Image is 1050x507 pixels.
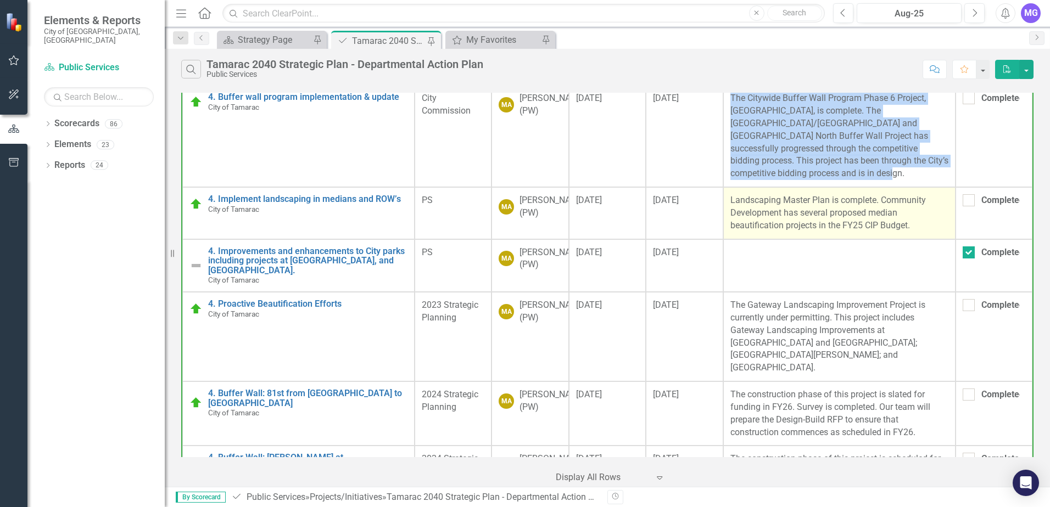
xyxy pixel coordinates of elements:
span: [DATE] [576,453,602,464]
small: City of [GEOGRAPHIC_DATA], [GEOGRAPHIC_DATA] [44,27,154,45]
td: Double-Click to Edit Right Click for Context Menu [182,85,415,187]
td: Double-Click to Edit [492,239,568,292]
td: Double-Click to Edit [646,187,723,239]
td: Double-Click to Edit [956,85,1032,187]
input: Search Below... [44,87,154,106]
td: Double-Click to Edit [956,381,1032,446]
td: Double-Click to Edit [723,292,956,381]
td: Double-Click to Edit [415,292,492,381]
td: Double-Click to Edit [569,292,646,381]
span: PS [422,247,433,257]
span: [DATE] [576,195,602,205]
td: Double-Click to Edit [569,187,646,239]
span: City of Tamarac [208,205,259,213]
a: Elements [54,138,91,151]
td: Double-Click to Edit [569,381,646,446]
div: Tamarac 2040 Strategic Plan - Departmental Action Plan [206,58,483,70]
td: Double-Click to Edit [415,239,492,292]
span: By Scorecard [176,492,226,503]
div: Open Intercom Messenger [1013,470,1039,496]
div: My Favorites [466,33,539,47]
img: ClearPoint Strategy [5,13,25,32]
div: MA [499,251,514,266]
span: City of Tamarac [208,275,259,284]
span: City of Tamarac [208,103,259,111]
img: In Progress [189,198,203,211]
div: MA [499,199,514,215]
td: Double-Click to Edit [956,187,1032,239]
span: 2023 Strategic Planning [422,300,478,323]
div: 23 [97,140,114,149]
p: The Gateway Landscaping Improvement Project is currently under permitting. This project includes ... [730,299,948,374]
span: [DATE] [576,300,602,310]
img: In Progress [189,396,203,409]
div: [PERSON_NAME] (PW) [520,299,585,324]
td: Double-Click to Edit [956,292,1032,381]
a: Public Services [247,492,305,502]
img: Not Defined [189,259,203,272]
a: 4. Proactive Beautification Efforts [208,299,407,309]
td: Double-Click to Edit [492,187,568,239]
div: Tamarac 2040 Strategic Plan - Departmental Action Plan [352,34,425,48]
td: Double-Click to Edit Right Click for Context Menu [182,292,415,381]
td: Double-Click to Edit [723,381,956,446]
div: Public Services [206,70,483,78]
td: Double-Click to Edit [492,381,568,446]
a: My Favorites [448,33,539,47]
a: 4. Improvements and enhancements to City parks including projects at [GEOGRAPHIC_DATA], and [GEOG... [208,246,407,275]
button: MG [1021,3,1041,23]
span: [DATE] [653,389,679,399]
td: Double-Click to Edit [569,85,646,187]
a: Scorecards [54,117,99,130]
span: City of Tamarac [208,408,259,417]
img: In Progress [189,95,203,109]
span: Search [783,8,806,17]
td: Double-Click to Edit [415,85,492,187]
div: [PERSON_NAME] (PW) [520,246,585,272]
span: [DATE] [653,195,679,205]
td: Double-Click to Edit [492,292,568,381]
td: Double-Click to Edit Right Click for Context Menu [182,187,415,239]
div: 86 [105,119,122,128]
img: In Progress [189,302,203,316]
td: Double-Click to Edit [956,239,1032,292]
p: The construction phase of this project is slated for funding in FY26. Survey is completed. Our te... [730,388,948,438]
div: Aug-25 [861,7,958,20]
button: Search [767,5,822,21]
div: MA [499,393,514,409]
div: 24 [91,161,108,170]
span: [DATE] [653,453,679,464]
input: Search ClearPoint... [222,4,825,23]
a: 4. Buffer Wall: 81st from [GEOGRAPHIC_DATA] to [GEOGRAPHIC_DATA] [208,388,407,408]
td: Double-Click to Edit [569,239,646,292]
div: MA [499,97,514,112]
div: [PERSON_NAME] (PW) [520,388,585,414]
span: PS [422,195,433,205]
td: Double-Click to Edit [415,187,492,239]
td: Double-Click to Edit [646,381,723,446]
p: Landscaping Master Plan is complete. Community Development has several proposed median beautifica... [730,194,948,232]
span: City of Tamarac [208,309,259,318]
td: Double-Click to Edit [723,187,956,239]
td: Double-Click to Edit [646,85,723,187]
span: City Commission [422,93,471,116]
div: [PERSON_NAME] (PW) [520,194,585,219]
a: Public Services [44,61,154,74]
td: Double-Click to Edit [415,381,492,446]
div: Tamarac 2040 Strategic Plan - Departmental Action Plan [387,492,606,502]
td: Double-Click to Edit [723,85,956,187]
div: [PERSON_NAME] (PW) [520,453,585,478]
td: Double-Click to Edit Right Click for Context Menu [182,381,415,446]
td: Double-Click to Edit [646,239,723,292]
span: [DATE] [576,93,602,103]
span: [DATE] [653,247,679,257]
td: Double-Click to Edit [492,85,568,187]
a: Projects/Initiatives [310,492,382,502]
div: MA [499,304,514,319]
span: [DATE] [576,247,602,257]
td: Double-Click to Edit [723,239,956,292]
td: Double-Click to Edit [646,292,723,381]
span: [DATE] [576,389,602,399]
a: Reports [54,159,85,172]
